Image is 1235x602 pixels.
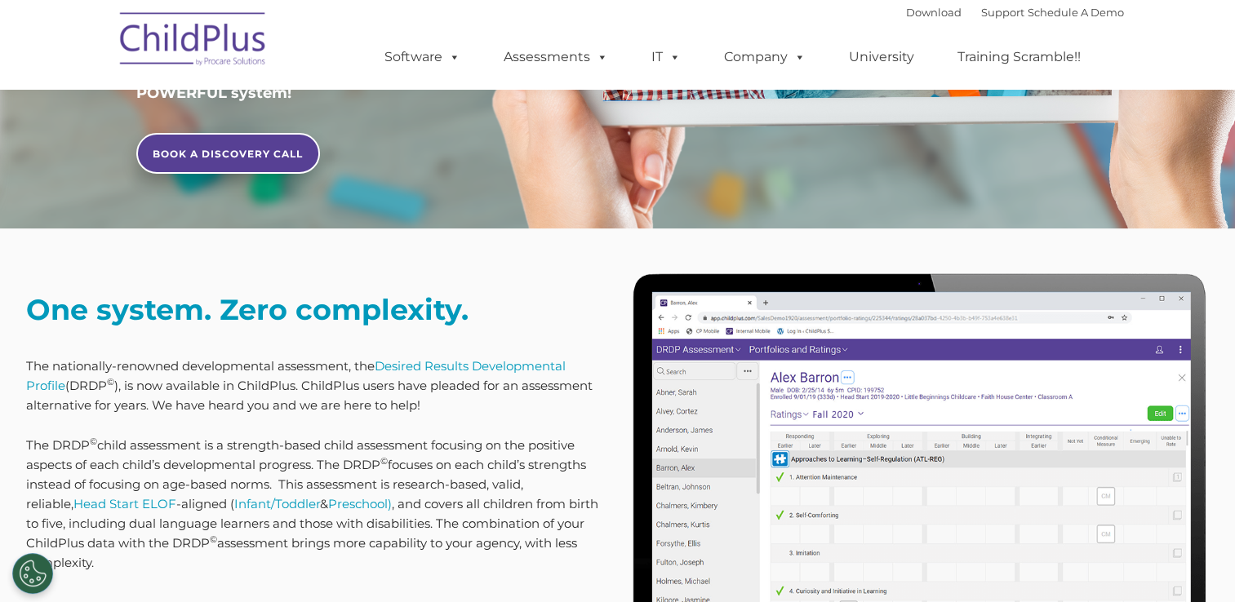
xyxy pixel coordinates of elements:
[12,553,53,594] button: Cookies Settings
[26,436,606,573] p: The DRDP child assessment is a strength-based child assessment focusing on the positive aspects o...
[981,6,1024,19] a: Support
[380,455,388,467] sup: ©
[906,6,962,19] a: Download
[73,496,176,511] a: Head Start ELOF
[635,41,697,73] a: IT
[368,41,477,73] a: Software
[708,41,822,73] a: Company
[26,292,469,327] strong: One system. Zero complexity.
[107,376,114,387] sup: ©
[941,41,1097,73] a: Training Scramble!!
[487,41,624,73] a: Assessments
[234,496,320,511] a: Infant/Toddler
[1028,6,1124,19] a: Schedule A Demo
[112,1,275,82] img: ChildPlus by Procare Solutions
[90,436,97,447] sup: ©
[328,496,392,511] a: Preschool)
[906,6,1124,19] font: |
[26,358,566,393] a: Desired Results Developmental Profile
[210,533,217,545] sup: ©
[833,41,931,73] a: University
[136,133,320,174] a: BOOK A DISCOVERY CALL
[26,356,606,415] p: The nationally-renowned developmental assessment, the (DRDP ), is now available in ChildPlus. Chi...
